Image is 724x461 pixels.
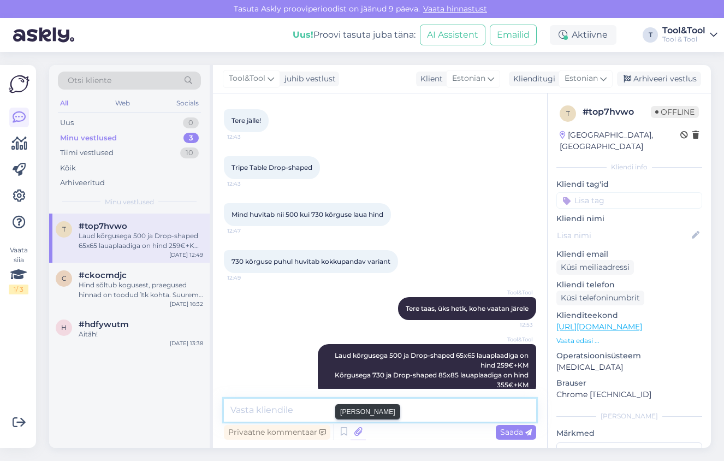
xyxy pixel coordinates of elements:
div: Proovi tasuta juba täna: [293,28,416,42]
span: Mind huvitab nii 500 kui 730 kõrguse laua hind [232,210,383,218]
div: Vaata siia [9,245,28,294]
span: Estonian [452,73,485,85]
div: Minu vestlused [60,133,117,144]
div: 1 / 3 [9,285,28,294]
input: Lisa tag [556,192,702,209]
div: # top7hvwo [583,105,651,119]
div: Tool&Tool [662,26,705,35]
p: Kliendi email [556,249,702,260]
div: [GEOGRAPHIC_DATA], [GEOGRAPHIC_DATA] [560,129,680,152]
span: Otsi kliente [68,75,111,86]
span: Tere taas, üks hetk, kohe vaatan järele [406,304,529,312]
button: AI Assistent [420,25,485,45]
div: Küsi telefoninumbrit [556,291,644,305]
span: 730 kõrguse puhul huvitab kokkupandav variant [232,257,390,265]
div: All [58,96,70,110]
div: Socials [174,96,201,110]
small: [PERSON_NAME] [340,407,395,417]
div: Tiimi vestlused [60,147,114,158]
div: Arhiveeritud [60,178,105,188]
span: Saada [500,427,532,437]
span: Tool&Tool [492,335,533,344]
span: 12:47 [227,227,268,235]
p: Vaata edasi ... [556,336,702,346]
span: Estonian [565,73,598,85]
span: 12:43 [227,133,268,141]
span: Tool&Tool [492,288,533,297]
span: 12:49 [227,274,268,282]
div: Arhiveeri vestlus [617,72,701,86]
span: 12:53 [492,321,533,329]
p: Kliendi telefon [556,279,702,291]
span: t [62,225,66,233]
span: t [566,109,570,117]
p: Klienditeekond [556,310,702,321]
span: #top7hvwo [79,221,127,231]
span: Tere jälle! [232,116,261,125]
div: Aktiivne [550,25,616,45]
button: Emailid [490,25,537,45]
div: Privaatne kommentaar [224,425,330,440]
span: h [61,323,67,332]
a: Vaata hinnastust [420,4,490,14]
a: Tool&ToolTool & Tool [662,26,717,44]
div: [DATE] 16:32 [170,300,203,308]
span: 12:43 [227,180,268,188]
span: Tool&Tool [229,73,265,85]
span: Minu vestlused [105,197,154,207]
b: Uus! [293,29,313,40]
div: Web [113,96,132,110]
div: [PERSON_NAME] [556,411,702,421]
div: 10 [180,147,199,158]
div: Uus [60,117,74,128]
input: Lisa nimi [557,229,690,241]
div: 0 [183,117,199,128]
span: c [62,274,67,282]
div: Laud kõrgusega 500 ja Drop-shaped 65x65 lauaplaadiga on hind 259€+KM Kõrgusega 730 ja Drop-shaped... [79,231,203,251]
div: Kõik [60,163,76,174]
div: juhib vestlust [280,73,336,85]
p: Kliendi nimi [556,213,702,224]
span: Tripe Table Drop-shaped [232,163,312,172]
span: #hdfywutm [79,320,129,329]
div: 3 [183,133,199,144]
div: [DATE] 13:38 [170,339,203,347]
p: [MEDICAL_DATA] [556,362,702,373]
div: Aitäh! [79,329,203,339]
p: Operatsioonisüsteem [556,350,702,362]
span: #ckocmdjc [79,270,127,280]
img: Askly Logo [9,74,29,94]
div: Tool & Tool [662,35,705,44]
div: Kliendi info [556,162,702,172]
p: Chrome [TECHNICAL_ID] [556,389,702,400]
a: [URL][DOMAIN_NAME] [556,322,642,332]
div: T [643,27,658,43]
span: Offline [651,106,699,118]
div: Hind sõltub kogusest, praegused hinnad on toodud 1tk kohta. Suurem tellimuse puhul saame pakkuda ... [79,280,203,300]
p: Märkmed [556,428,702,439]
p: Kliendi tag'id [556,179,702,190]
div: [DATE] 12:49 [169,251,203,259]
span: Laud kõrgusega 500 ja Drop-shaped 65x65 lauaplaadiga on hind 259€+KM Kõrgusega 730 ja Drop-shaped... [335,351,530,389]
div: Klient [416,73,443,85]
div: Klienditugi [509,73,555,85]
div: Küsi meiliaadressi [556,260,634,275]
p: Brauser [556,377,702,389]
